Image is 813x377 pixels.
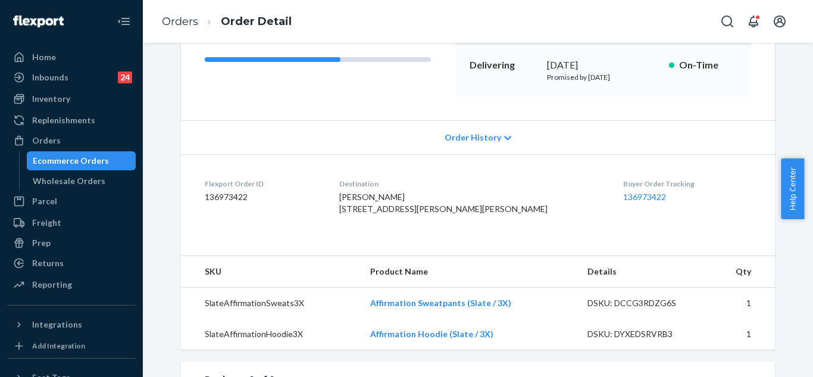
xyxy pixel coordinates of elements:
a: Replenishments [7,111,136,130]
a: Returns [7,254,136,273]
dd: 136973422 [205,191,320,203]
img: Flexport logo [13,15,64,27]
div: Orders [32,135,61,147]
dt: Buyer Order Tracking [623,179,751,189]
a: Order Detail [221,15,292,28]
a: 136973422 [623,192,666,202]
a: Inbounds24 [7,68,136,87]
td: SlateAffirmationHoodie3X [181,319,361,350]
div: Freight [32,217,61,229]
span: [PERSON_NAME] [STREET_ADDRESS][PERSON_NAME][PERSON_NAME] [339,192,548,214]
button: Open account menu [768,10,792,33]
th: SKU [181,256,361,288]
a: Prep [7,233,136,253]
div: 24 [118,71,132,83]
a: Freight [7,213,136,232]
th: Product Name [361,256,578,288]
a: Affirmation Sweatpants (Slate / 3X) [370,298,511,308]
div: DSKU: DYXEDSRVRB3 [587,328,699,340]
a: Inventory [7,89,136,108]
p: Delivering [470,58,537,72]
div: Ecommerce Orders [33,155,109,167]
a: Affirmation Hoodie (Slate / 3X) [370,329,493,339]
a: Orders [162,15,198,28]
a: Home [7,48,136,67]
button: Close Navigation [112,10,136,33]
td: 1 [709,288,775,319]
div: Inbounds [32,71,68,83]
p: Promised by [DATE] [547,72,659,82]
a: Add Integration [7,339,136,353]
td: 1 [709,319,775,350]
td: SlateAffirmationSweats3X [181,288,361,319]
th: Details [578,256,709,288]
th: Qty [709,256,775,288]
div: Add Integration [32,341,85,351]
a: Orders [7,131,136,150]
a: Ecommerce Orders [27,151,136,170]
button: Integrations [7,315,136,334]
ol: breadcrumbs [152,4,301,39]
div: DSKU: DCCG3RDZG6S [587,297,699,309]
div: Integrations [32,319,82,331]
button: Open Search Box [715,10,739,33]
div: Inventory [32,93,70,105]
div: Parcel [32,195,57,207]
p: On-Time [679,58,737,72]
div: Returns [32,257,64,269]
div: Wholesale Orders [33,175,105,187]
a: Parcel [7,192,136,211]
span: Order History [445,132,501,144]
div: Home [32,51,56,63]
button: Open notifications [742,10,765,33]
div: Prep [32,237,51,249]
dt: Flexport Order ID [205,179,320,189]
div: [DATE] [547,58,659,72]
dt: Destination [339,179,604,189]
div: Replenishments [32,114,95,126]
a: Reporting [7,275,136,294]
div: Reporting [32,279,72,291]
a: Wholesale Orders [27,172,136,191]
button: Help Center [781,158,804,219]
